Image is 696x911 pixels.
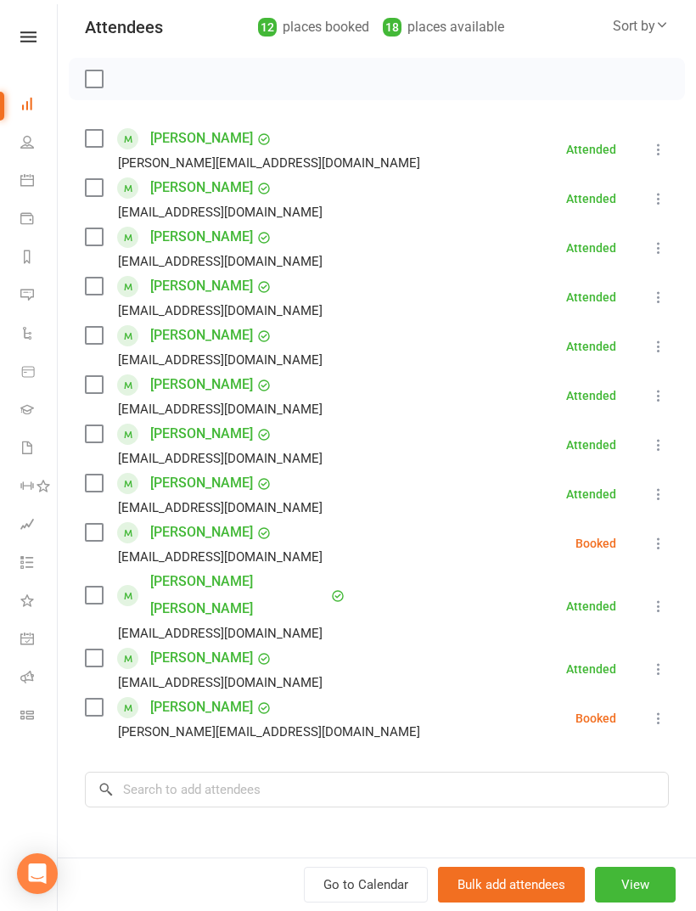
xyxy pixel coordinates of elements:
div: Notes [85,853,130,877]
div: [EMAIL_ADDRESS][DOMAIN_NAME] [118,349,323,371]
button: Bulk add attendees [438,867,585,903]
a: Product Sales [20,354,59,392]
div: Attended [566,390,616,402]
div: Open Intercom Messenger [17,853,58,894]
button: View [595,867,676,903]
div: Attended [566,663,616,675]
div: [EMAIL_ADDRESS][DOMAIN_NAME] [118,250,323,273]
div: [EMAIL_ADDRESS][DOMAIN_NAME] [118,447,323,470]
div: [EMAIL_ADDRESS][DOMAIN_NAME] [118,300,323,322]
div: Booked [575,537,616,549]
a: Dashboard [20,87,59,125]
div: Attended [566,193,616,205]
div: [EMAIL_ADDRESS][DOMAIN_NAME] [118,497,323,519]
div: Attended [566,291,616,303]
a: General attendance kiosk mode [20,621,59,660]
a: What's New [20,583,59,621]
a: Assessments [20,507,59,545]
a: People [20,125,59,163]
a: [PERSON_NAME] [150,470,253,497]
a: [PERSON_NAME] [150,174,253,201]
div: Attendees [85,15,163,39]
div: Attended [566,600,616,612]
a: [PERSON_NAME] [150,273,253,300]
a: Go to Calendar [304,867,428,903]
a: [PERSON_NAME] [150,694,253,721]
div: Booked [575,712,616,724]
div: Attended [566,439,616,451]
input: Search to add attendees [85,772,669,807]
a: [PERSON_NAME] [150,125,253,152]
a: [PERSON_NAME] [150,322,253,349]
a: Roll call kiosk mode [20,660,59,698]
div: [EMAIL_ADDRESS][DOMAIN_NAME] [118,622,323,644]
div: [EMAIL_ADDRESS][DOMAIN_NAME] [118,546,323,568]
div: Attended [566,143,616,155]
a: [PERSON_NAME] [150,223,253,250]
a: Calendar [20,163,59,201]
a: [PERSON_NAME] [150,519,253,546]
div: Attended [566,242,616,254]
div: Attended [566,340,616,352]
a: Class kiosk mode [20,698,59,736]
a: [PERSON_NAME] [150,644,253,672]
div: [EMAIL_ADDRESS][DOMAIN_NAME] [118,398,323,420]
a: Payments [20,201,59,239]
div: 18 [383,18,401,37]
a: Reports [20,239,59,278]
div: 12 [258,18,277,37]
div: [PERSON_NAME][EMAIL_ADDRESS][DOMAIN_NAME] [118,721,420,743]
div: [EMAIL_ADDRESS][DOMAIN_NAME] [118,201,323,223]
a: [PERSON_NAME] [PERSON_NAME] [150,568,327,622]
div: [PERSON_NAME][EMAIL_ADDRESS][DOMAIN_NAME] [118,152,420,174]
a: [PERSON_NAME] [150,420,253,447]
a: [PERSON_NAME] [150,371,253,398]
div: places available [383,15,504,39]
div: [EMAIL_ADDRESS][DOMAIN_NAME] [118,672,323,694]
div: places booked [258,15,369,39]
div: Attended [566,488,616,500]
div: Sort by [613,15,669,37]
